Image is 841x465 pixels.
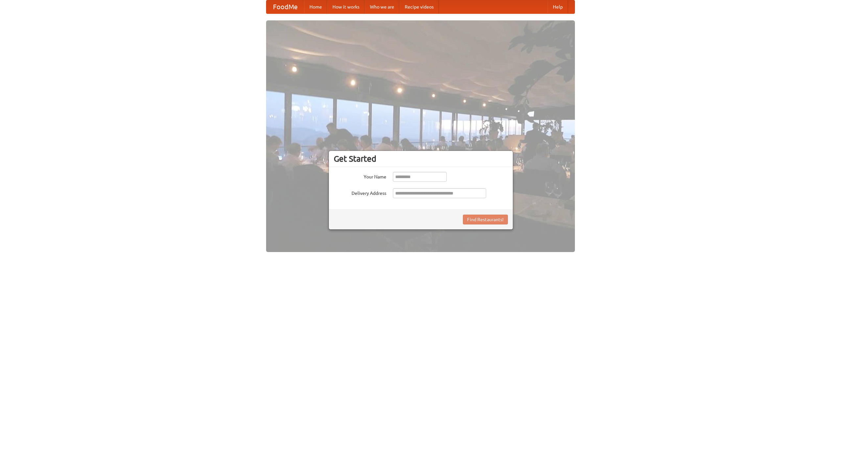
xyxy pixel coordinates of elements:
a: Home [304,0,327,13]
button: Find Restaurants! [463,215,508,224]
a: Help [548,0,568,13]
label: Delivery Address [334,188,386,197]
a: FoodMe [266,0,304,13]
a: Recipe videos [399,0,439,13]
a: How it works [327,0,365,13]
h3: Get Started [334,154,508,164]
label: Your Name [334,172,386,180]
a: Who we are [365,0,399,13]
